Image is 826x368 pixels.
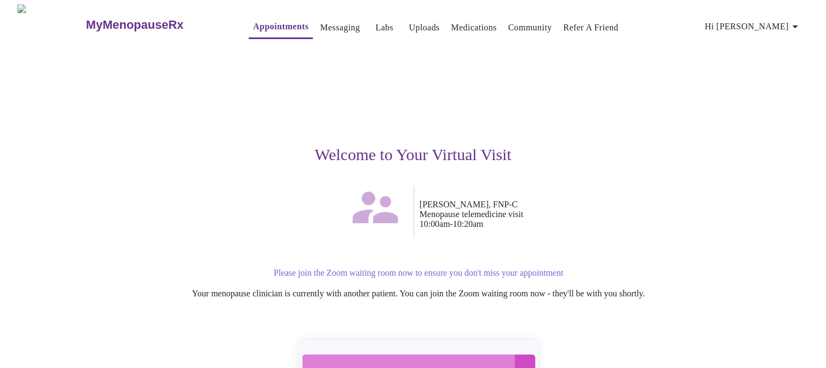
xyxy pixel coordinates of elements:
[701,16,806,37] button: Hi [PERSON_NAME]
[86,18,184,32] h3: MyMenopauseRx
[17,4,85,45] img: MyMenopauseRx Logo
[375,20,393,35] a: Labs
[253,19,308,34] a: Appointments
[405,17,444,39] button: Uploads
[504,17,557,39] button: Community
[249,16,313,39] button: Appointments
[563,20,619,35] a: Refer a Friend
[705,19,802,34] span: Hi [PERSON_NAME]
[316,17,364,39] button: Messaging
[320,20,360,35] a: Messaging
[409,20,440,35] a: Uploads
[420,200,748,229] p: [PERSON_NAME], FNP-C Menopause telemedicine visit 10:00am - 10:20am
[446,17,501,39] button: Medications
[79,145,748,164] h3: Welcome to Your Virtual Visit
[559,17,623,39] button: Refer a Friend
[90,268,748,278] p: Please join the Zoom waiting room now to ensure you don't miss your appointment
[451,20,496,35] a: Medications
[367,17,402,39] button: Labs
[508,20,552,35] a: Community
[85,6,227,44] a: MyMenopauseRx
[90,289,748,299] p: Your menopause clinician is currently with another patient. You can join the Zoom waiting room no...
